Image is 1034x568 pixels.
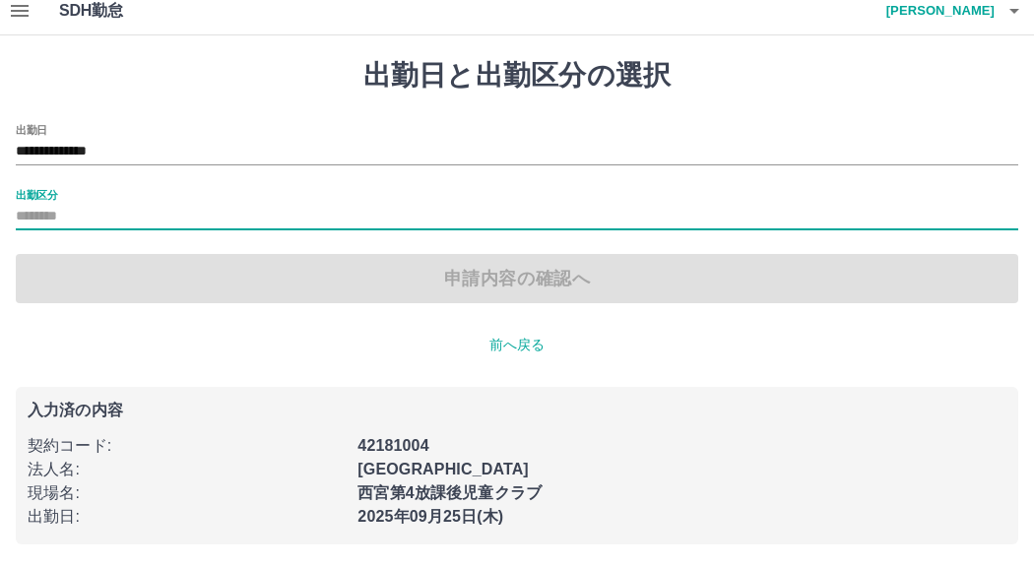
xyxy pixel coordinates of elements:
[16,122,47,137] label: 出勤日
[16,59,1018,93] h1: 出勤日と出勤区分の選択
[28,434,346,458] p: 契約コード :
[28,458,346,481] p: 法人名 :
[357,461,529,477] b: [GEOGRAPHIC_DATA]
[357,508,503,525] b: 2025年09月25日(木)
[16,187,57,202] label: 出勤区分
[28,481,346,505] p: 現場名 :
[357,484,542,501] b: 西宮第4放課後児童クラブ
[28,403,1006,418] p: 入力済の内容
[28,505,346,529] p: 出勤日 :
[357,437,428,454] b: 42181004
[16,335,1018,355] p: 前へ戻る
